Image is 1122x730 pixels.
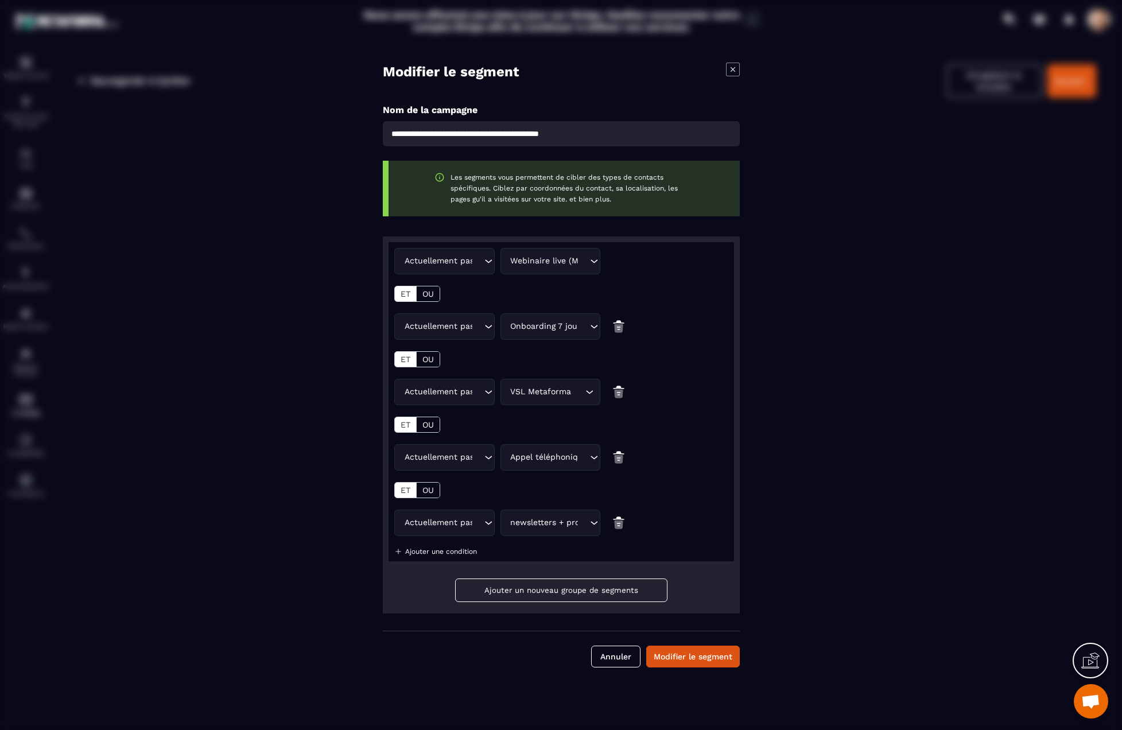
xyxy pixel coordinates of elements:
[507,320,579,333] span: Onboarding 7 jours d'essai
[402,386,473,398] span: Actuellement pas dans l'automatisation
[455,578,667,602] button: Ajouter un nouveau groupe de segments
[472,386,481,398] input: Search for option
[612,313,626,340] img: trash
[422,486,434,495] p: OU
[401,289,410,298] p: ET
[434,172,445,182] img: warning-green.f85f90c2.svg
[422,289,434,298] p: OU
[612,510,626,536] img: trash
[612,379,626,405] img: trash
[383,104,740,115] p: Nom de la campagne
[646,646,740,667] button: Modifier le segment
[402,451,473,464] span: Actuellement pas dans l'automatisation
[394,444,495,471] div: Search for option
[500,248,600,274] div: Search for option
[612,444,626,471] img: trash
[401,355,410,364] p: ET
[394,510,495,536] div: Search for option
[579,320,587,333] input: Search for option
[401,420,410,429] p: ET
[394,313,495,340] div: Search for option
[500,510,600,536] div: Search for option
[500,313,600,340] div: Search for option
[422,355,434,364] p: OU
[500,444,600,471] div: Search for option
[579,255,587,267] input: Search for option
[573,386,582,398] input: Search for option
[579,451,587,464] input: Search for option
[472,517,481,529] input: Search for option
[402,517,473,529] span: Actuellement pas dans l'automatisation
[451,172,694,205] p: Les segments vous permettent de cibler des types de contacts spécifiques. Ciblez par coordonnées ...
[500,379,600,405] div: Search for option
[394,248,495,274] div: Search for option
[405,547,477,556] p: Ajouter une condition
[507,451,579,464] span: Appel téléphonique (VSL)
[591,646,640,667] button: Annuler
[472,255,481,267] input: Search for option
[507,386,573,398] span: VSL Metaforma
[402,320,473,333] span: Actuellement pas dans l'automatisation
[1074,684,1108,719] div: Mở cuộc trò chuyện
[394,379,495,405] div: Search for option
[402,255,473,267] span: Actuellement pas dans l'automatisation
[472,320,481,333] input: Search for option
[383,63,519,81] h4: Modifier le segment
[472,451,481,464] input: Search for option
[579,517,587,529] input: Search for option
[507,255,579,267] span: Webinaire live (Metaforma)
[394,547,402,556] img: plus
[401,486,410,495] p: ET
[422,420,434,429] p: OU
[507,517,579,529] span: newsletters + promo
